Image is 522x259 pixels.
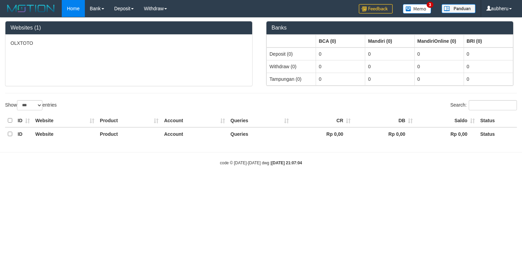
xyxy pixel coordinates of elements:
td: 0 [316,60,365,73]
strong: [DATE] 21:07:04 [272,161,302,165]
th: Group: activate to sort column ascending [316,35,365,48]
td: 0 [365,60,414,73]
th: Queries [228,114,292,127]
th: Group: activate to sort column ascending [365,35,414,48]
td: Withdraw (0) [267,60,316,73]
img: Feedback.jpg [359,4,393,14]
th: Account [161,127,228,141]
th: CR [292,114,354,127]
th: Website [33,127,97,141]
th: Rp 0,00 [353,127,415,141]
th: Group: activate to sort column ascending [267,35,316,48]
td: 0 [464,60,513,73]
th: Product [97,114,161,127]
select: Showentries [17,100,42,110]
td: 0 [414,73,464,85]
th: Account [161,114,228,127]
th: Status [478,114,517,127]
th: Product [97,127,161,141]
p: OLXTOTO [11,40,247,47]
td: 0 [365,48,414,60]
th: Rp 0,00 [415,127,478,141]
td: 0 [414,60,464,73]
td: Deposit (0) [267,48,316,60]
th: Saldo [415,114,478,127]
th: Group: activate to sort column ascending [464,35,513,48]
th: Group: activate to sort column ascending [414,35,464,48]
td: 0 [464,73,513,85]
td: 0 [316,48,365,60]
th: ID [15,127,33,141]
td: Tampungan (0) [267,73,316,85]
th: Website [33,114,97,127]
td: 0 [464,48,513,60]
th: Queries [228,127,292,141]
label: Show entries [5,100,57,110]
small: code © [DATE]-[DATE] dwg | [220,161,302,165]
th: Status [478,127,517,141]
h3: Banks [272,25,508,31]
span: 3 [427,2,434,8]
td: 0 [414,48,464,60]
label: Search: [450,100,517,110]
h3: Websites (1) [11,25,247,31]
th: Rp 0,00 [292,127,354,141]
td: 0 [365,73,414,85]
img: panduan.png [442,4,476,13]
td: 0 [316,73,365,85]
th: ID [15,114,33,127]
img: Button%20Memo.svg [403,4,431,14]
img: MOTION_logo.png [5,3,57,14]
th: DB [353,114,415,127]
input: Search: [469,100,517,110]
